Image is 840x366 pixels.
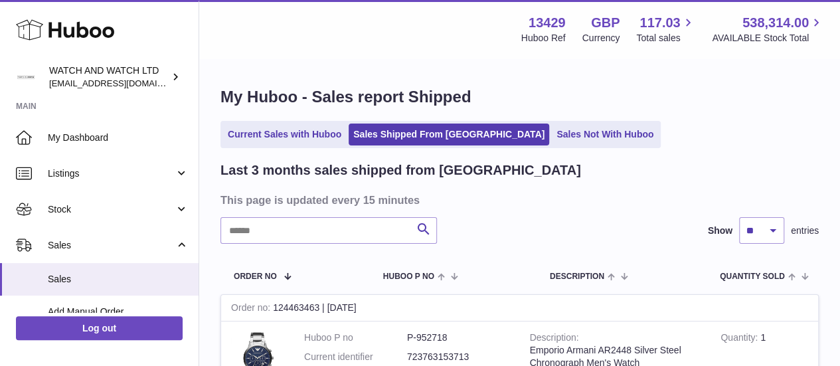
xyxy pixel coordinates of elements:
dt: Current identifier [304,351,407,363]
h1: My Huboo - Sales report Shipped [220,86,819,108]
span: Listings [48,167,175,180]
span: Huboo P no [383,272,434,281]
strong: GBP [591,14,620,32]
span: [EMAIL_ADDRESS][DOMAIN_NAME] [49,78,195,88]
a: Sales Not With Huboo [552,124,658,145]
span: Quantity Sold [720,272,785,281]
span: 538,314.00 [742,14,809,32]
span: Order No [234,272,277,281]
a: 117.03 Total sales [636,14,695,45]
span: AVAILABLE Stock Total [712,32,824,45]
a: 538,314.00 AVAILABLE Stock Total [712,14,824,45]
div: Huboo Ref [521,32,566,45]
span: 117.03 [639,14,680,32]
h2: Last 3 months sales shipped from [GEOGRAPHIC_DATA] [220,161,581,179]
span: entries [791,225,819,237]
label: Show [708,225,732,237]
div: 124463463 | [DATE] [221,295,818,321]
dd: P-952718 [407,331,510,344]
span: Description [550,272,604,281]
span: Total sales [636,32,695,45]
strong: 13429 [529,14,566,32]
span: Sales [48,239,175,252]
span: My Dashboard [48,132,189,144]
strong: Quantity [720,332,760,346]
dt: Huboo P no [304,331,407,344]
img: internalAdmin-13429@internal.huboo.com [16,67,36,87]
a: Log out [16,316,183,340]
a: Current Sales with Huboo [223,124,346,145]
strong: Description [530,332,579,346]
dd: 723763153713 [407,351,510,363]
strong: Order no [231,302,273,316]
div: Currency [582,32,620,45]
a: Sales Shipped From [GEOGRAPHIC_DATA] [349,124,549,145]
span: Sales [48,273,189,286]
div: WATCH AND WATCH LTD [49,64,169,90]
span: Add Manual Order [48,306,189,318]
span: Stock [48,203,175,216]
h3: This page is updated every 15 minutes [220,193,815,207]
